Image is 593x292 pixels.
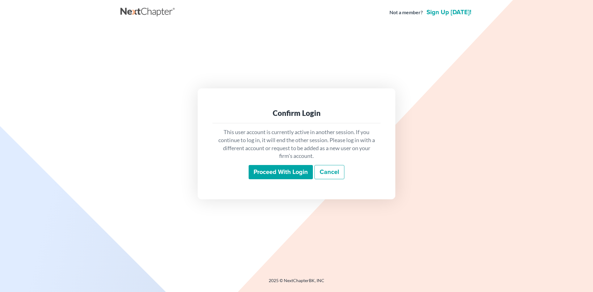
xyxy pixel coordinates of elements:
a: Sign up [DATE]! [425,9,473,15]
p: This user account is currently active in another session. If you continue to log in, it will end ... [217,128,376,160]
input: Proceed with login [249,165,313,179]
div: 2025 © NextChapterBK, INC [120,277,473,289]
div: Confirm Login [217,108,376,118]
a: Cancel [314,165,344,179]
strong: Not a member? [389,9,423,16]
